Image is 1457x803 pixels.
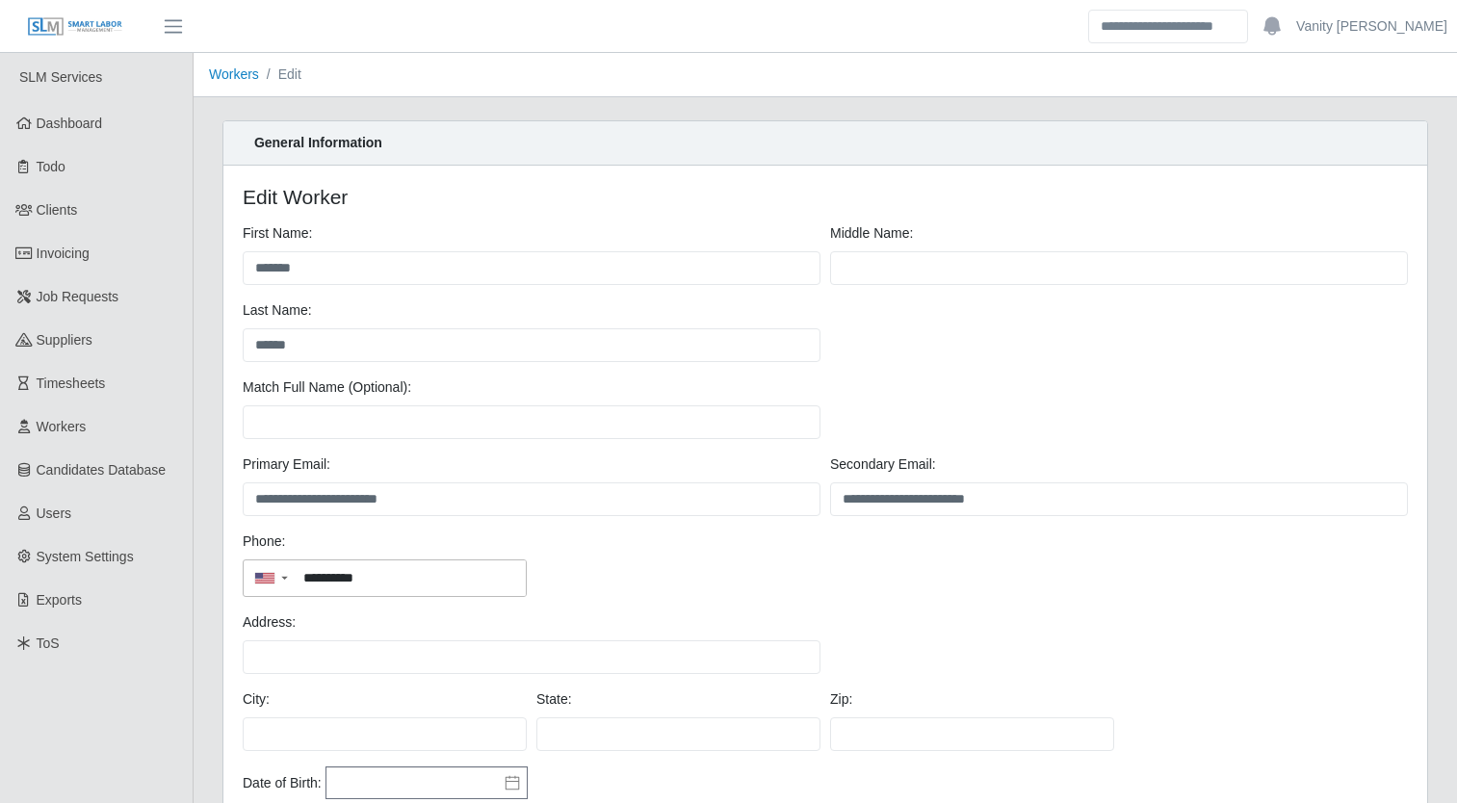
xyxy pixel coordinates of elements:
[27,16,123,38] img: SLM Logo
[254,135,382,150] strong: General Information
[37,549,134,564] span: System Settings
[244,560,297,596] div: Country Code Selector
[243,377,411,398] label: Match Full Name (Optional):
[1088,10,1248,43] input: Search
[37,376,106,391] span: Timesheets
[259,65,301,85] li: Edit
[37,159,65,174] span: Todo
[243,300,312,321] label: Last Name:
[1296,16,1447,37] a: Vanity [PERSON_NAME]
[243,185,712,209] h4: Edit Worker
[243,773,322,793] label: Date of Birth:
[37,332,92,348] span: Suppliers
[19,69,102,85] span: SLM Services
[37,505,72,521] span: Users
[37,289,119,304] span: Job Requests
[243,454,330,475] label: Primary Email:
[830,689,852,710] label: Zip:
[37,202,78,218] span: Clients
[209,66,259,82] a: Workers
[37,635,60,651] span: ToS
[37,462,167,478] span: Candidates Database
[279,574,290,582] span: ▼
[37,419,87,434] span: Workers
[536,689,572,710] label: State:
[243,223,312,244] label: First Name:
[243,612,296,633] label: Address:
[37,246,90,261] span: Invoicing
[37,592,82,608] span: Exports
[830,223,913,244] label: Middle Name:
[830,454,936,475] label: Secondary Email:
[243,531,285,552] label: Phone:
[243,689,270,710] label: City:
[37,116,103,131] span: Dashboard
